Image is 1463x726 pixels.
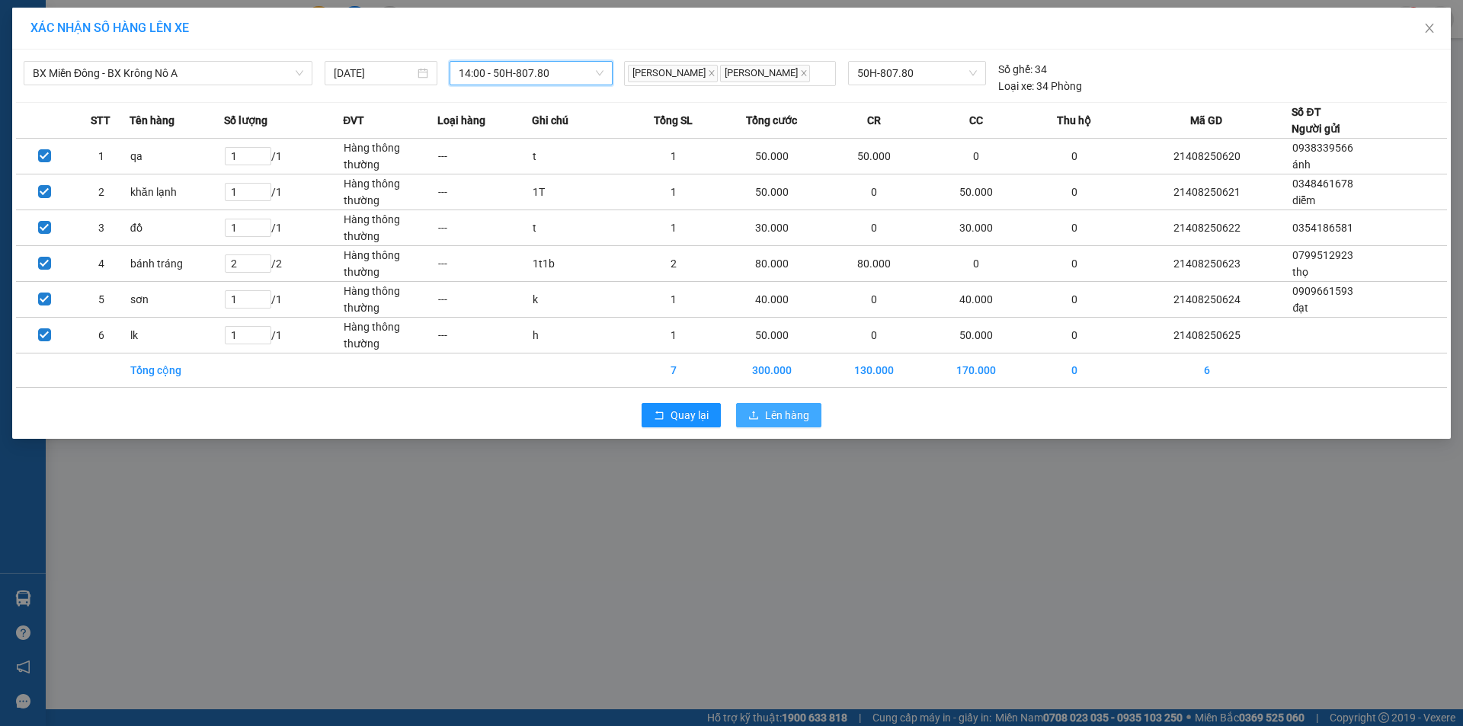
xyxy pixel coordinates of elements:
[1027,353,1122,388] td: 0
[823,318,925,353] td: 0
[721,139,823,174] td: 50.000
[437,112,485,129] span: Loại hàng
[437,318,532,353] td: ---
[857,62,976,85] span: 50H-807.80
[1190,112,1222,129] span: Mã GD
[224,246,343,282] td: / 2
[823,282,925,318] td: 0
[437,174,532,210] td: ---
[532,174,626,210] td: 1T
[130,246,224,282] td: bánh tráng
[343,210,437,246] td: Hàng thông thường
[925,318,1027,353] td: 50.000
[130,318,224,353] td: lk
[532,139,626,174] td: t
[998,78,1082,94] div: 34 Phòng
[1122,246,1292,282] td: 21408250623
[1292,222,1353,234] span: 0354186581
[130,112,174,129] span: Tên hàng
[343,246,437,282] td: Hàng thông thường
[72,246,129,282] td: 4
[1122,210,1292,246] td: 21408250622
[532,246,626,282] td: 1t1b
[130,282,224,318] td: sơn
[721,318,823,353] td: 50.000
[1122,139,1292,174] td: 21408250620
[925,174,1027,210] td: 50.000
[437,210,532,246] td: ---
[1122,353,1292,388] td: 6
[1292,266,1308,278] span: thọ
[130,174,224,210] td: khăn lạnh
[925,282,1027,318] td: 40.000
[1027,174,1122,210] td: 0
[343,174,437,210] td: Hàng thông thường
[867,112,881,129] span: CR
[343,282,437,318] td: Hàng thông thường
[1423,22,1436,34] span: close
[708,69,715,77] span: close
[626,318,721,353] td: 1
[1027,210,1122,246] td: 0
[925,210,1027,246] td: 30.000
[721,210,823,246] td: 30.000
[925,139,1027,174] td: 0
[72,282,129,318] td: 5
[1122,282,1292,318] td: 21408250624
[925,246,1027,282] td: 0
[736,403,821,427] button: uploadLên hàng
[998,61,1032,78] span: Số ghế:
[626,246,721,282] td: 2
[1027,139,1122,174] td: 0
[343,318,437,353] td: Hàng thông thường
[224,174,343,210] td: / 1
[671,407,709,424] span: Quay lại
[459,62,603,85] span: 14:00 - 50H-807.80
[72,210,129,246] td: 3
[72,174,129,210] td: 2
[224,139,343,174] td: / 1
[823,139,925,174] td: 50.000
[721,246,823,282] td: 80.000
[1292,158,1311,171] span: ánh
[343,139,437,174] td: Hàng thông thường
[532,112,568,129] span: Ghi chú
[30,21,189,35] span: XÁC NHẬN SỐ HÀNG LÊN XE
[91,112,110,129] span: STT
[437,282,532,318] td: ---
[654,112,693,129] span: Tổng SL
[925,353,1027,388] td: 170.000
[1292,285,1353,297] span: 0909661593
[224,210,343,246] td: / 1
[626,353,721,388] td: 7
[1027,246,1122,282] td: 0
[1408,8,1451,50] button: Close
[1292,142,1353,154] span: 0938339566
[969,112,983,129] span: CC
[130,210,224,246] td: đồ
[1027,318,1122,353] td: 0
[626,210,721,246] td: 1
[1292,194,1315,206] span: diễm
[1292,249,1353,261] span: 0799512923
[823,210,925,246] td: 0
[532,318,626,353] td: h
[746,112,797,129] span: Tổng cước
[1292,302,1308,314] span: đạt
[224,282,343,318] td: / 1
[532,282,626,318] td: k
[130,139,224,174] td: qa
[721,353,823,388] td: 300.000
[224,318,343,353] td: / 1
[130,353,224,388] td: Tổng cộng
[998,61,1047,78] div: 34
[626,139,721,174] td: 1
[343,112,364,129] span: ĐVT
[1292,104,1340,137] div: Số ĐT Người gửi
[823,246,925,282] td: 80.000
[721,174,823,210] td: 50.000
[748,410,759,422] span: upload
[823,353,925,388] td: 130.000
[642,403,721,427] button: rollbackQuay lại
[1057,112,1091,129] span: Thu hộ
